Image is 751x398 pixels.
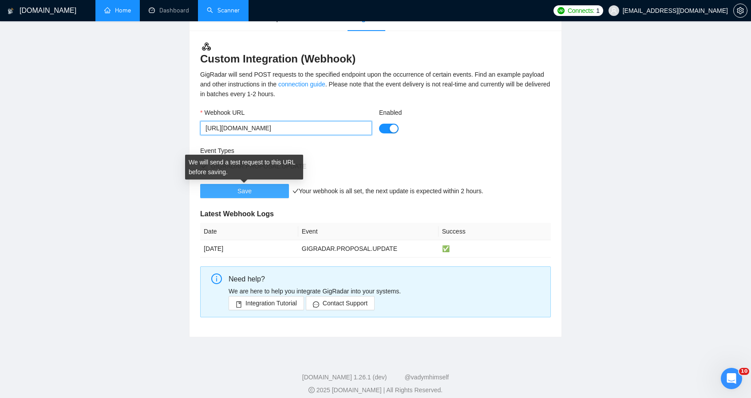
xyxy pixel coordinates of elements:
button: Save [200,184,289,198]
span: Integration Tutorial [245,298,297,308]
iframe: Intercom live chat [721,368,742,389]
span: info-circle [211,273,222,284]
a: @vadymhimself [404,374,449,381]
div: 2025 [DOMAIN_NAME] | All Rights Reserved. [7,386,744,395]
span: Save [237,186,252,196]
h5: Latest Webhook Logs [200,209,551,219]
button: Enabled [379,124,399,133]
a: homeHome [104,7,131,14]
span: Contact Support [323,298,368,308]
a: bookIntegration Tutorial [229,300,304,307]
span: 10 [739,368,749,375]
a: searchScanner [207,7,240,14]
img: logo [8,4,14,18]
a: dashboardDashboard [149,7,189,14]
span: Your webhook is all set, the next update is expected within 2 hours. [292,187,483,195]
th: Event [298,223,439,240]
h3: Custom Integration (Webhook) [200,41,551,66]
span: [DATE] [204,245,223,252]
span: check [292,188,299,194]
img: upwork-logo.png [557,7,565,14]
input: Webhook URL [200,121,372,135]
a: connection guide [278,81,325,88]
th: Date [200,223,298,240]
span: user [611,8,617,14]
div: GigRadar will send POST requests to the specified endpoint upon the occurrence of certain events.... [200,70,551,99]
p: We are here to help you integrate GigRadar into your systems. [229,286,544,296]
button: messageContact Support [306,296,375,310]
span: book [236,301,242,308]
label: Event Types [200,146,234,156]
span: Need help? [229,275,265,283]
button: setting [733,4,747,18]
label: Webhook URL [200,108,245,117]
a: setting [733,7,747,14]
td: GIGRADAR.PROPOSAL.UPDATE [298,240,439,258]
span: ✅ [442,245,450,252]
img: webhook.3a52c8ec.svg [201,41,212,52]
span: 1 [596,6,600,16]
span: copyright [308,387,315,393]
div: We will send a test request to this URL before saving. [185,155,303,179]
button: bookIntegration Tutorial [229,296,304,310]
a: [DOMAIN_NAME] 1.26.1 (dev) [302,374,387,381]
th: Success [439,223,551,240]
span: Connects: [568,6,594,16]
span: message [313,301,319,308]
label: Enabled [379,108,402,117]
